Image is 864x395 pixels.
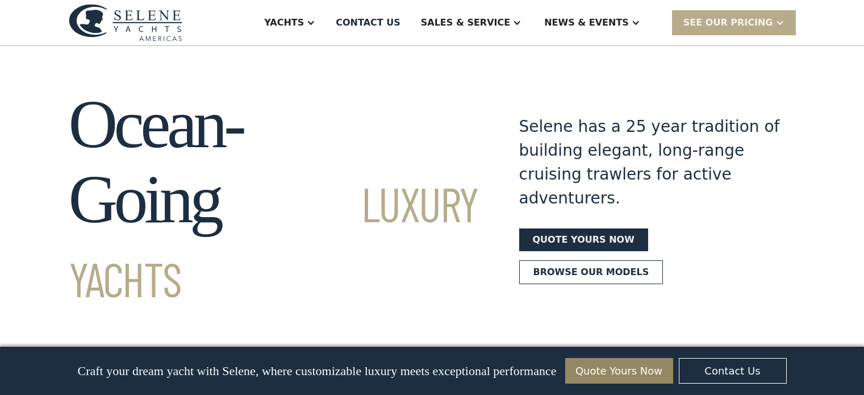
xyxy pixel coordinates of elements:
a: Quote yours now [519,228,648,251]
a: Contact Us [679,358,787,384]
div: Yachts [264,16,304,30]
a: Quote Yours Now [565,358,673,384]
div: SEE Our Pricing [672,10,796,35]
img: logo [69,4,182,41]
div: Selene has a 25 year tradition of building elegant, long-range cruising trawlers for active adven... [519,115,780,210]
p: Craft your dream yacht with Selene, where customizable luxury meets exceptional performance [77,364,556,379]
span: Luxury Yachts [69,174,478,307]
div: News & EVENTS [544,16,629,30]
div: Contact US [336,16,400,30]
a: Browse our models [519,260,663,284]
div: Sales & Service [421,16,510,30]
h1: Ocean-Going [69,87,478,312]
div: SEE Our Pricing [683,16,773,30]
